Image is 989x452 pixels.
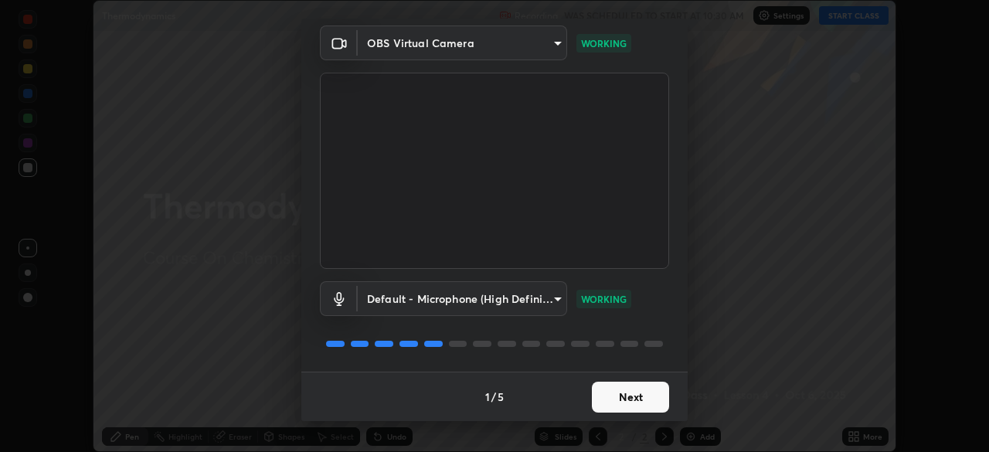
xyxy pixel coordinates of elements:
[358,25,567,60] div: OBS Virtual Camera
[485,389,490,405] h4: 1
[581,292,627,306] p: WORKING
[498,389,504,405] h4: 5
[581,36,627,50] p: WORKING
[592,382,669,413] button: Next
[491,389,496,405] h4: /
[358,281,567,316] div: OBS Virtual Camera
